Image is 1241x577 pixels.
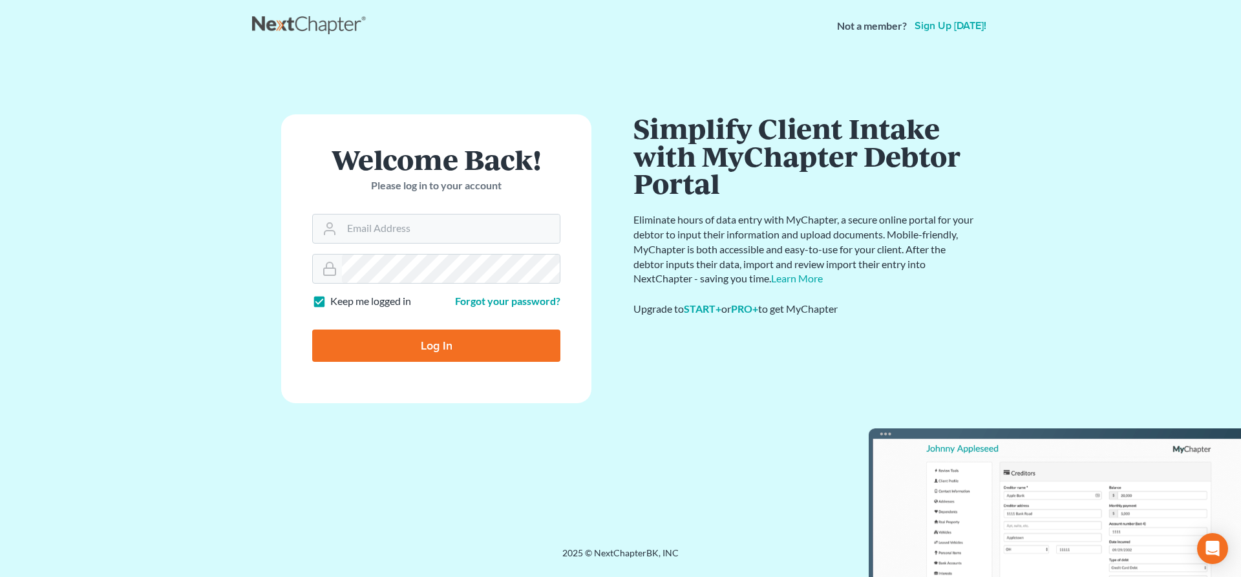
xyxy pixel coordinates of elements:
[330,294,411,309] label: Keep me logged in
[312,330,560,362] input: Log In
[455,295,560,307] a: Forgot your password?
[731,302,758,315] a: PRO+
[771,272,823,284] a: Learn More
[312,178,560,193] p: Please log in to your account
[633,302,976,317] div: Upgrade to or to get MyChapter
[342,215,560,243] input: Email Address
[633,114,976,197] h1: Simplify Client Intake with MyChapter Debtor Portal
[252,547,989,570] div: 2025 © NextChapterBK, INC
[837,19,907,34] strong: Not a member?
[312,145,560,173] h1: Welcome Back!
[912,21,989,31] a: Sign up [DATE]!
[633,213,976,286] p: Eliminate hours of data entry with MyChapter, a secure online portal for your debtor to input the...
[1197,533,1228,564] div: Open Intercom Messenger
[684,302,721,315] a: START+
